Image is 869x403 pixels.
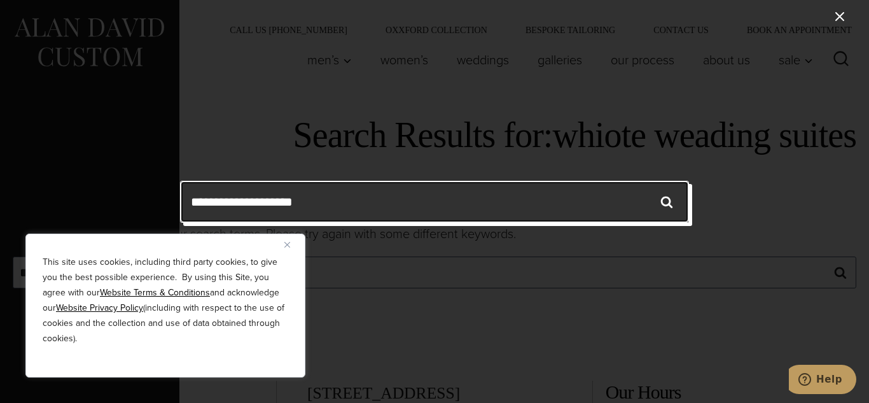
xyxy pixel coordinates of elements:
iframe: Opens a widget where you can chat to one of our agents [789,365,856,397]
p: This site uses cookies, including third party cookies, to give you the best possible experience. ... [43,255,288,346]
a: Website Terms & Conditions [100,286,210,299]
img: Close [284,242,290,248]
button: Close [284,237,300,252]
a: Website Privacy Policy [56,301,143,315]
